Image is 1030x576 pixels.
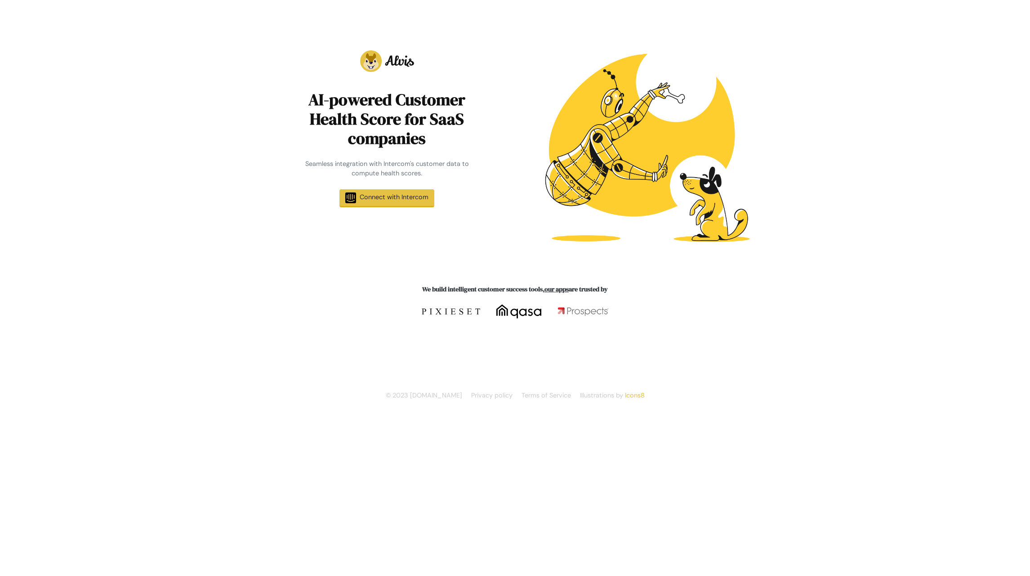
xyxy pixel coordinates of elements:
div: Seamless integration with Intercom's customer data to compute health scores. [302,159,472,179]
a: our apps [544,285,569,294]
img: qasa [496,304,541,319]
h6: We build intelligent customer success tools, are trusted by [266,286,765,293]
a: Terms of Service [522,391,573,399]
span: Connect with Intercom [360,193,428,201]
img: Prospects [557,306,609,317]
h1: AI-powered Customer Health Score for SaaS companies [302,90,472,148]
a: Icons8 [625,391,645,399]
a: Connect with Intercom [339,189,434,207]
span: Illustrations by [580,391,645,399]
img: Pixieset [422,304,480,319]
a: Privacy policy [471,391,514,399]
img: Robot [522,22,765,264]
a: © 2023 [DOMAIN_NAME] [386,391,464,399]
img: Alvis [360,50,414,72]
